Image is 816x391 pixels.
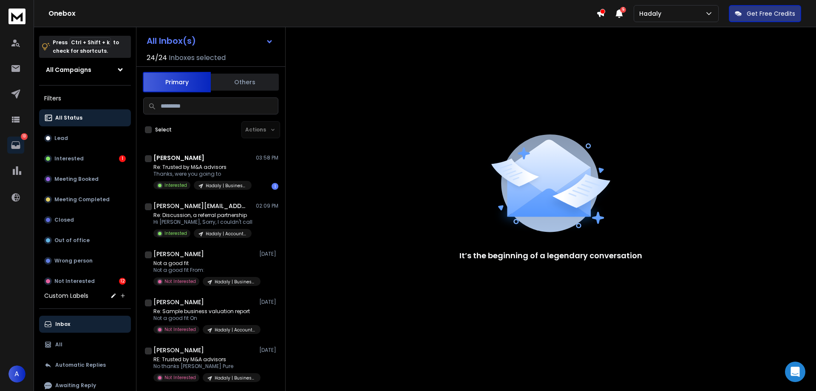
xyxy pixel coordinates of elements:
[153,202,247,210] h1: [PERSON_NAME][EMAIL_ADDRESS][DOMAIN_NAME]
[459,250,642,262] p: It’s the beginning of a legendary conversation
[8,9,25,24] img: logo
[164,278,196,285] p: Not Interested
[153,298,204,306] h1: [PERSON_NAME]
[55,341,62,348] p: All
[256,203,278,209] p: 02:09 PM
[153,308,255,315] p: Re: Sample business valuation report
[143,72,211,92] button: Primary
[39,92,131,104] h3: Filters
[70,37,111,47] span: Ctrl + Shift + k
[164,182,187,188] p: Interested
[153,260,255,267] p: Not a good fit
[164,230,187,237] p: Interested
[54,196,110,203] p: Meeting Completed
[215,327,255,333] p: Hadaly | Accounting
[147,37,196,45] h1: All Inbox(s)
[39,336,131,353] button: All
[211,73,279,91] button: Others
[48,9,596,19] h1: Onebox
[153,219,252,225] p: Hi [PERSON_NAME], Sorry, I couldn't call
[639,9,665,18] p: Hadaly
[39,109,131,126] button: All Status
[54,257,93,264] p: Wrong person
[54,237,90,244] p: Out of office
[119,155,126,162] div: 1
[153,356,255,363] p: RE: Trusted by M&A advisors
[55,321,70,328] p: Inbox
[272,183,278,190] div: 1
[153,315,255,322] p: Not a good fit On
[39,191,131,208] button: Meeting Completed
[21,133,28,140] p: 13
[785,362,805,382] div: Open Intercom Messenger
[153,154,204,162] h1: [PERSON_NAME]
[55,362,106,368] p: Automatic Replies
[46,66,91,74] h1: All Campaigns
[54,155,84,162] p: Interested
[8,365,25,382] button: A
[164,374,196,381] p: Not Interested
[206,231,246,237] p: Hadaly | Accounting
[259,347,278,354] p: [DATE]
[747,9,795,18] p: Get Free Credits
[39,273,131,290] button: Not Interested12
[153,363,255,370] p: No thanks [PERSON_NAME] Pure
[54,278,95,285] p: Not Interested
[55,382,96,389] p: Awaiting Reply
[169,53,226,63] h3: Inboxes selected
[140,32,280,49] button: All Inbox(s)
[44,291,88,300] h3: Custom Labels
[153,250,204,258] h1: [PERSON_NAME]
[53,38,119,55] p: Press to check for shortcuts.
[39,357,131,374] button: Automatic Replies
[153,346,204,354] h1: [PERSON_NAME]
[7,137,24,154] a: 13
[259,299,278,305] p: [DATE]
[39,150,131,167] button: Interested1
[215,279,255,285] p: Hadaly | Business Advisors and M&A
[153,171,252,177] p: Thanks, were you going to
[153,212,252,219] p: Re: Discussion, a referral partnership
[164,326,196,333] p: Not Interested
[729,5,801,22] button: Get Free Credits
[54,176,99,183] p: Meeting Booked
[39,252,131,269] button: Wrong person
[259,251,278,257] p: [DATE]
[39,211,131,228] button: Closed
[147,53,167,63] span: 24 / 24
[256,154,278,161] p: 03:58 PM
[39,171,131,188] button: Meeting Booked
[153,267,255,274] p: Not a good fit From:
[39,316,131,333] button: Inbox
[620,7,626,13] span: 5
[54,135,68,142] p: Lead
[153,164,252,171] p: Re: Trusted by M&A advisors
[54,217,74,223] p: Closed
[39,232,131,249] button: Out of office
[55,114,82,121] p: All Status
[39,61,131,78] button: All Campaigns
[119,278,126,285] div: 12
[155,126,172,133] label: Select
[215,375,255,381] p: Hadaly | Business Advisors and M&A
[206,183,246,189] p: Hadaly | Business Advisors and M&A
[39,130,131,147] button: Lead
